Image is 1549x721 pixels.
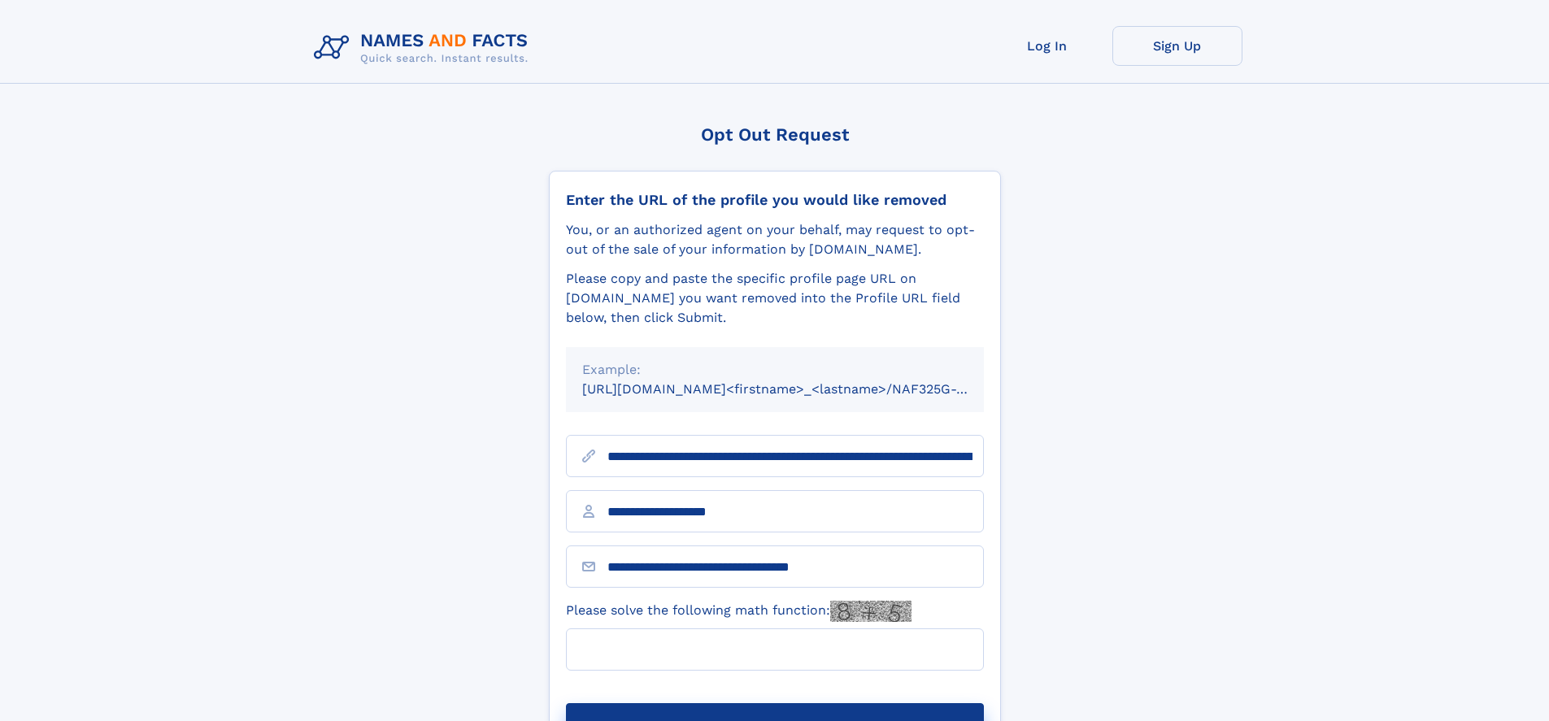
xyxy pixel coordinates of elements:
[566,601,912,622] label: Please solve the following math function:
[1112,26,1242,66] a: Sign Up
[549,124,1001,145] div: Opt Out Request
[566,220,984,259] div: You, or an authorized agent on your behalf, may request to opt-out of the sale of your informatio...
[566,269,984,328] div: Please copy and paste the specific profile page URL on [DOMAIN_NAME] you want removed into the Pr...
[982,26,1112,66] a: Log In
[582,360,968,380] div: Example:
[582,381,1015,397] small: [URL][DOMAIN_NAME]<firstname>_<lastname>/NAF325G-xxxxxxxx
[566,191,984,209] div: Enter the URL of the profile you would like removed
[307,26,542,70] img: Logo Names and Facts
